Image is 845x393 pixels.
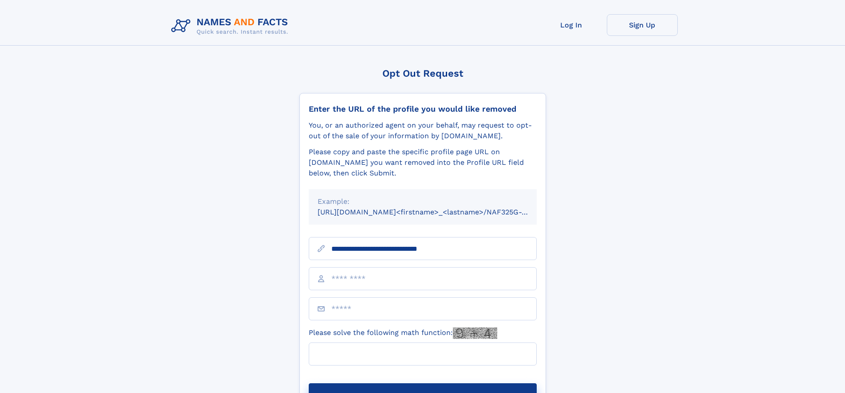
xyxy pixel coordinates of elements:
div: Opt Out Request [299,68,546,79]
div: Enter the URL of the profile you would like removed [309,104,537,114]
div: Please copy and paste the specific profile page URL on [DOMAIN_NAME] you want removed into the Pr... [309,147,537,179]
a: Log In [536,14,607,36]
small: [URL][DOMAIN_NAME]<firstname>_<lastname>/NAF325G-xxxxxxxx [318,208,554,216]
a: Sign Up [607,14,678,36]
div: You, or an authorized agent on your behalf, may request to opt-out of the sale of your informatio... [309,120,537,141]
img: Logo Names and Facts [168,14,295,38]
label: Please solve the following math function: [309,327,497,339]
div: Example: [318,196,528,207]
